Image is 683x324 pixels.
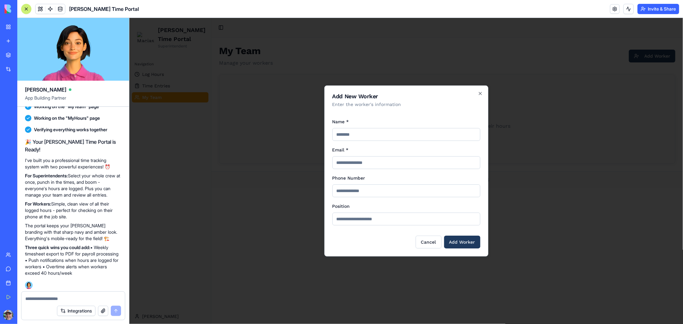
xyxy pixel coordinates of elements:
[203,83,351,90] p: Enter the worker's information
[25,223,121,242] p: The portal keeps your [PERSON_NAME] branding with that sharp navy and amber look. Everything's mo...
[203,129,219,134] label: Email *
[203,76,351,81] h2: Add New Worker
[286,218,312,231] button: Cancel
[34,115,100,121] span: Working on the "MyHours" page
[25,201,121,220] p: Simple, clean view of all their logged hours - perfect for checking on their phone at the job site.
[3,310,13,320] img: ACg8ocLCvxSa6pD2bm3DloqQmSdau6mM7U8YOcAdAAr2pqk7uHvwXhK8=s96-c
[25,173,121,198] p: Select your whole crew at once, punch in the times, and boom - everyone's hours are logged. Plus ...
[57,306,95,316] button: Integrations
[34,103,99,110] span: Working on the "MyTeam" page
[25,173,68,178] strong: For Superintendents:
[203,101,220,106] label: Name *
[315,218,351,231] button: Add Worker
[25,95,121,106] span: App Building Partner
[25,245,90,250] strong: Three quick wins you could add:
[638,4,679,14] button: Invite & Share
[34,126,107,133] span: Verifying everything works together
[69,5,139,13] span: [PERSON_NAME] Time Portal
[25,201,51,207] strong: For Workers:
[203,158,236,163] label: Phone Number
[25,244,121,276] p: • Weekly timesheet export to PDF for payroll processing • Push notifications when hours are logge...
[25,86,66,93] span: [PERSON_NAME]
[25,157,121,170] p: I've built you a professional time tracking system with two powerful experiences! ⏰
[203,186,221,191] label: Position
[4,4,44,13] img: logo
[25,281,33,289] img: Ella_00000_wcx2te.png
[25,138,121,153] h2: 🎉 Your [PERSON_NAME] Time Portal is Ready!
